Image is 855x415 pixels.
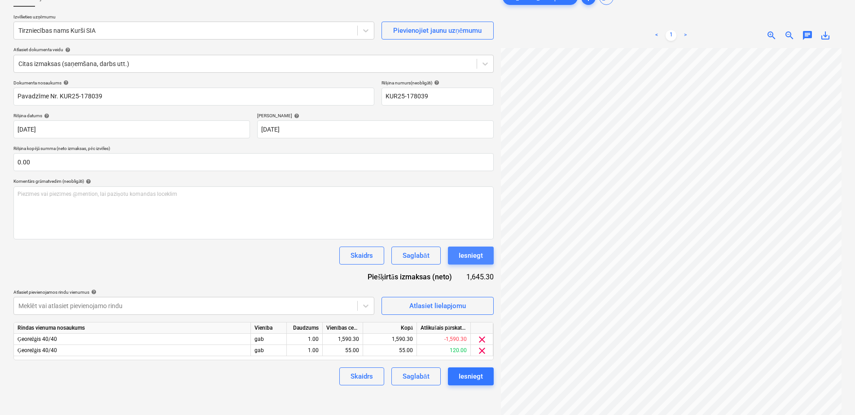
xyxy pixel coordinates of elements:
[459,250,483,261] div: Iesniegt
[89,289,96,295] span: help
[417,322,471,334] div: Atlikušais pārskatītais budžets
[466,272,494,282] div: 1,645.30
[251,334,287,345] div: gab
[391,367,440,385] button: Saglabāt
[290,334,319,345] div: 1.00
[409,300,466,312] div: Atlasiet lielapjomu
[351,371,373,382] div: Skaidrs
[251,345,287,356] div: gab
[351,250,373,261] div: Skaidrs
[784,30,795,41] span: zoom_out
[477,345,487,356] span: clear
[651,30,662,41] a: Previous page
[381,297,494,315] button: Atlasiet lielapjomu
[13,14,374,22] p: Izvēlieties uzņēmumu
[13,47,494,53] div: Atlasiet dokumenta veidu
[326,345,359,356] div: 55.00
[257,113,494,119] div: [PERSON_NAME]
[339,367,384,385] button: Skaidrs
[13,120,250,138] input: Rēķina datums nav norādīts
[417,334,471,345] div: -1,590.30
[14,322,251,334] div: Rindas vienuma nosaukums
[403,371,429,382] div: Saglabāt
[13,153,494,171] input: Rēķina kopējā summa (neto izmaksas, pēc izvēles)
[381,22,494,40] button: Pievienojiet jaunu uzņēmumu
[13,146,494,153] p: Rēķina kopējā summa (neto izmaksas, pēc izvēles)
[393,25,482,36] div: Pievienojiet jaunu uzņēmumu
[257,120,494,138] input: Izpildes datums nav norādīts
[13,178,494,184] div: Komentārs grāmatvedim (neobligāti)
[363,334,417,345] div: 1,590.30
[18,347,57,353] span: Ģeorežģis 40/40
[63,47,70,53] span: help
[666,30,676,41] a: Page 1 is your current page
[363,322,417,334] div: Kopā
[251,322,287,334] div: Vienība
[459,371,483,382] div: Iesniegt
[432,80,439,85] span: help
[820,30,831,41] span: save_alt
[363,345,417,356] div: 55.00
[802,30,813,41] span: chat
[287,322,323,334] div: Daudzums
[84,179,91,184] span: help
[360,272,466,282] div: Piešķirtās izmaksas (neto)
[13,88,374,106] input: Dokumenta nosaukums
[61,80,69,85] span: help
[766,30,777,41] span: zoom_in
[292,113,299,119] span: help
[323,322,363,334] div: Vienības cena
[810,372,855,415] iframe: Chat Widget
[381,88,494,106] input: Rēķina numurs
[680,30,691,41] a: Next page
[448,247,494,265] button: Iesniegt
[13,80,374,86] div: Dokumenta nosaukums
[18,336,57,342] span: Ģeorežģis 40/40
[339,247,384,265] button: Skaidrs
[391,247,440,265] button: Saglabāt
[13,113,250,119] div: Rēķina datums
[403,250,429,261] div: Saglabāt
[42,113,49,119] span: help
[381,80,494,86] div: Rēķina numurs (neobligāti)
[417,345,471,356] div: 120.00
[326,334,359,345] div: 1,590.30
[477,334,487,345] span: clear
[448,367,494,385] button: Iesniegt
[290,345,319,356] div: 1.00
[13,289,374,295] div: Atlasiet pievienojamos rindu vienumus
